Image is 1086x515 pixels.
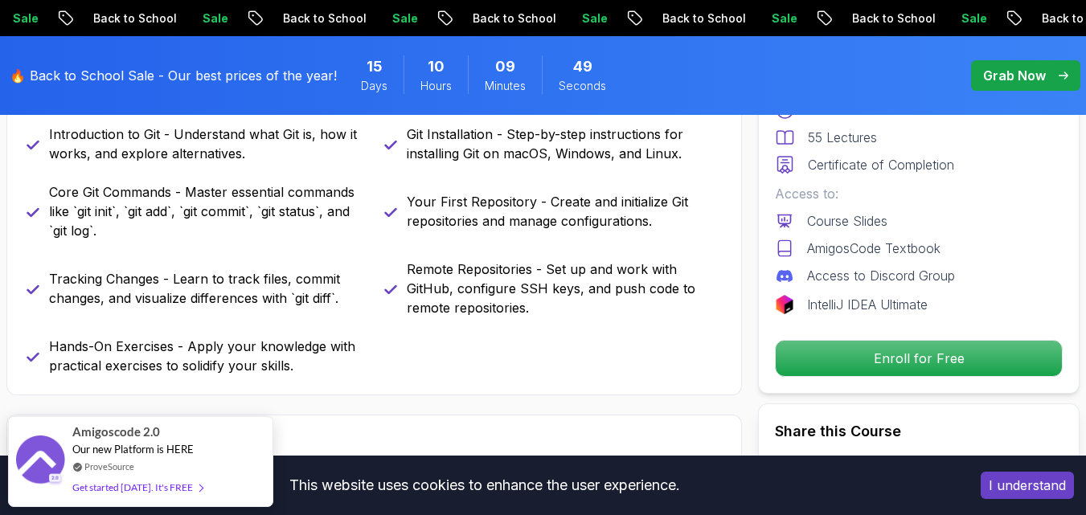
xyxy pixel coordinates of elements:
[573,55,592,78] span: 49 Seconds
[983,66,1046,85] p: Grab Now
[420,78,452,94] span: Hours
[84,460,134,473] a: ProveSource
[49,182,365,240] p: Core Git Commands - Master essential commands like `git init`, `git add`, `git commit`, `git stat...
[49,337,365,375] p: Hands-On Exercises - Apply your knowledge with practical exercises to solidify your skills.
[776,341,1062,376] p: Enroll for Free
[495,55,515,78] span: 9 Minutes
[981,472,1074,499] button: Accept cookies
[775,295,794,314] img: jetbrains logo
[648,10,757,27] p: Back to School
[49,269,365,308] p: Tracking Changes - Learn to track files, commit changes, and visualize differences with `git diff`.
[807,295,928,314] p: IntelliJ IDEA Ultimate
[10,66,337,85] p: 🔥 Back to School Sale - Our best prices of the year!
[807,239,941,258] p: AmigosCode Textbook
[49,125,365,163] p: Introduction to Git - Understand what Git is, how it works, and explore alternatives.
[568,10,619,27] p: Sale
[838,10,947,27] p: Back to School
[72,423,160,441] span: Amigoscode 2.0
[12,468,957,503] div: This website uses cookies to enhance the user experience.
[72,443,194,456] span: Our new Platform is HERE
[72,478,203,497] div: Get started [DATE]. It's FREE
[16,435,64,488] img: provesource social proof notification image
[407,260,723,317] p: Remote Repositories - Set up and work with GitHub, configure SSH keys, and push code to remote re...
[79,10,188,27] p: Back to School
[188,10,240,27] p: Sale
[407,125,723,163] p: Git Installation - Step-by-step instructions for installing Git on macOS, Windows, and Linux.
[407,192,723,231] p: Your First Repository - Create and initialize Git repositories and manage configurations.
[947,10,998,27] p: Sale
[775,420,1063,443] h2: Share this Course
[361,78,387,94] span: Days
[428,55,445,78] span: 10 Hours
[808,155,954,174] p: Certificate of Completion
[367,55,383,78] span: 15 Days
[757,10,809,27] p: Sale
[458,10,568,27] p: Back to School
[559,78,606,94] span: Seconds
[807,266,955,285] p: Access to Discord Group
[775,340,1063,377] button: Enroll for Free
[268,10,378,27] p: Back to School
[808,128,877,147] p: 55 Lectures
[485,78,526,94] span: Minutes
[775,184,1063,203] p: Access to:
[378,10,429,27] p: Sale
[807,211,887,231] p: Course Slides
